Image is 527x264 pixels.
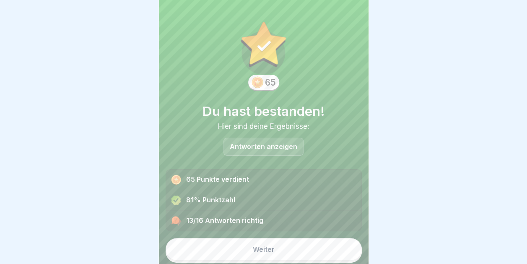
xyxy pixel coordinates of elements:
[166,190,361,211] div: 81% Punktzahl
[166,170,361,190] div: 65 Punkte verdient
[166,211,361,231] div: 13/16 Antworten richtig
[265,77,276,88] div: 65
[166,238,362,261] button: Weiter
[166,103,362,119] h1: Du hast bestanden!
[166,122,362,131] div: Hier sind deine Ergebnisse:
[253,246,275,253] div: Weiter
[230,143,297,150] p: Antworten anzeigen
